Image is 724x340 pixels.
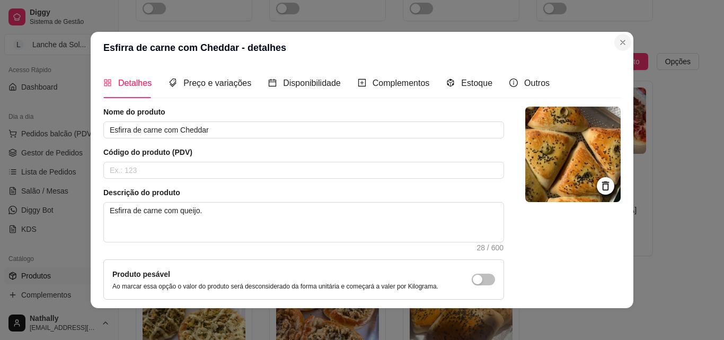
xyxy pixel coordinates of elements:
button: Close [614,34,631,51]
span: Preço e variações [183,79,251,88]
input: Ex.: 123 [103,162,504,179]
span: tags [169,79,177,87]
span: Complementos [373,79,430,88]
label: Produto pesável [112,270,170,278]
span: Disponibilidade [283,79,341,88]
textarea: Esfirra de carne com queijo. [104,203,504,242]
span: info-circle [509,79,518,87]
input: Ex.: Hamburguer de costela [103,121,504,138]
span: code-sandbox [446,79,455,87]
article: Descrição do produto [103,187,504,198]
span: calendar [268,79,277,87]
article: Código do produto (PDV) [103,147,504,158]
span: Estoque [461,79,492,88]
span: appstore [103,79,112,87]
article: Nome do produto [103,107,504,117]
p: Ao marcar essa opção o valor do produto será desconsiderado da forma unitária e começará a valer ... [112,282,438,291]
header: Esfirra de carne com Cheddar - detalhes [91,32,633,64]
span: Outros [524,79,550,88]
span: Detalhes [118,79,152,88]
img: logo da loja [525,107,621,202]
span: plus-square [358,79,366,87]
